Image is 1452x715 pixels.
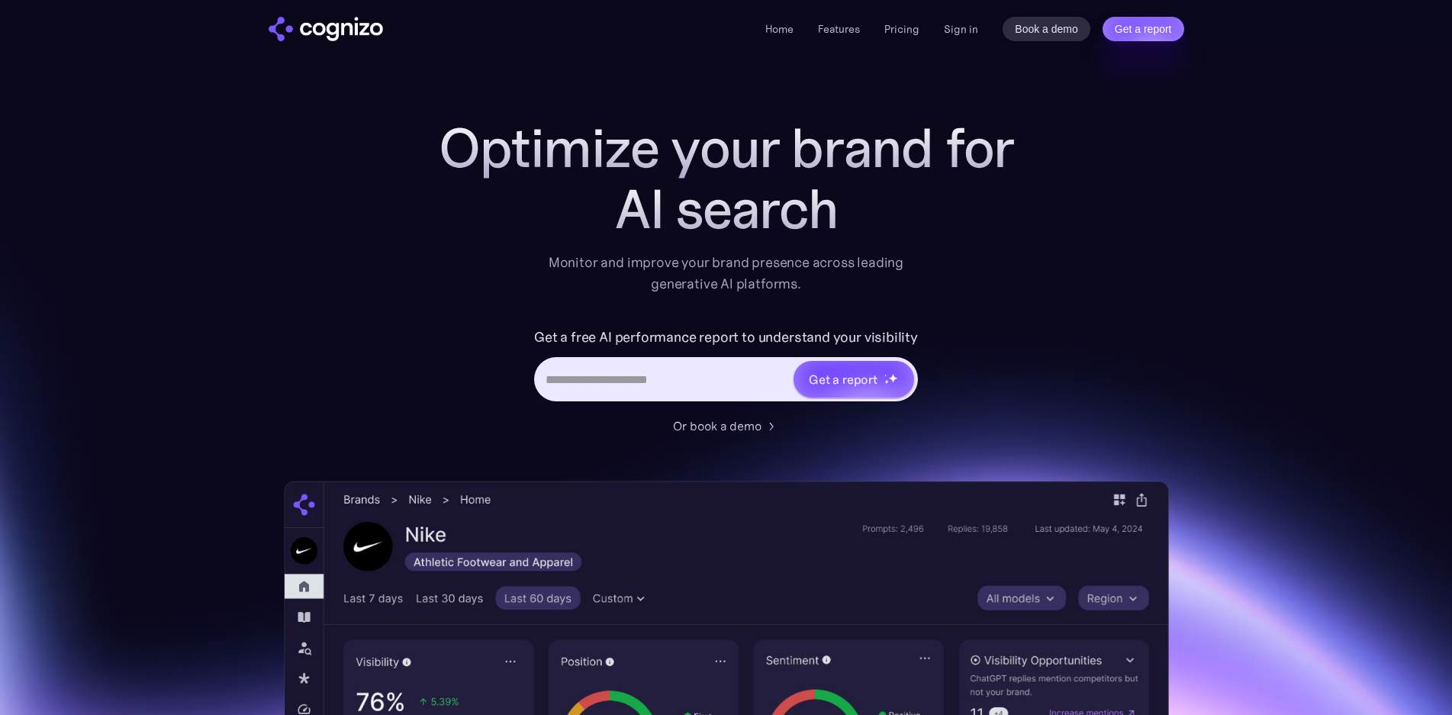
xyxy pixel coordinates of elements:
[673,417,761,435] div: Or book a demo
[421,179,1032,240] div: AI search
[884,379,890,385] img: star
[539,252,914,295] div: Monitor and improve your brand presence across leading generative AI platforms.
[534,325,918,409] form: Hero URL Input Form
[1003,17,1090,41] a: Book a demo
[269,17,383,41] a: home
[765,22,794,36] a: Home
[673,417,780,435] a: Or book a demo
[944,20,978,38] a: Sign in
[1103,17,1184,41] a: Get a report
[809,370,877,388] div: Get a report
[888,373,898,383] img: star
[792,359,916,399] a: Get a reportstarstarstar
[884,22,919,36] a: Pricing
[421,118,1032,179] h1: Optimize your brand for
[818,22,860,36] a: Features
[884,374,887,376] img: star
[269,17,383,41] img: cognizo logo
[534,325,918,349] label: Get a free AI performance report to understand your visibility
